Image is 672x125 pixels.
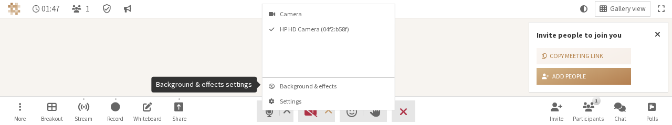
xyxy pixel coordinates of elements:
[280,83,390,89] span: Background & effects
[654,2,668,16] button: Fullscreen
[280,26,390,32] span: HP HD Camera (04f2:b58f)
[537,68,631,85] button: Add people
[262,93,395,110] button: Meeting settings
[542,51,603,61] div: Copy meeting link
[262,4,395,21] div: Camera
[647,22,668,47] button: Close popover
[550,116,563,122] span: Invite
[133,116,162,122] span: Whiteboard
[262,78,395,93] button: Background & effects settings
[280,10,390,17] span: Camera
[172,116,186,122] span: Share
[573,116,604,122] span: Participants
[262,21,395,74] button: HP HD Camera (04f2:b58f)
[595,2,650,16] button: Change layout
[537,48,631,65] button: Copy meeting link
[120,2,135,16] button: Conversation
[576,2,592,16] button: Using system theme
[107,116,123,122] span: Record
[363,100,387,122] button: Raise hand
[75,116,92,122] span: Stream
[28,2,65,16] div: Timer
[298,100,335,122] button: Start video (Alt+V)
[98,2,116,16] div: Meeting details Encryption enabled
[41,4,60,13] span: 01:47
[537,30,622,40] label: Invite people to join you
[68,2,94,16] button: Open participant list
[340,100,363,122] button: Send a reaction
[610,5,646,13] span: Gallery view
[614,116,626,122] span: Chat
[257,100,293,122] button: Mute (Alt+A)
[392,100,415,122] button: End or leave meeting
[86,4,90,13] span: 1
[41,116,63,122] span: Breakout
[646,116,658,122] span: Polls
[280,98,390,105] span: Settings
[14,116,26,122] span: More
[8,3,20,15] img: Iotum
[592,96,600,105] div: 1
[322,100,335,122] button: Open menu
[280,100,293,122] button: Audio settings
